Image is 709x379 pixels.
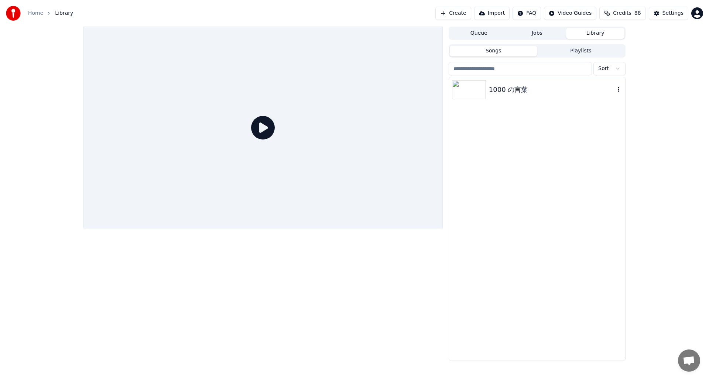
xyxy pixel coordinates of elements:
[598,65,609,72] span: Sort
[662,10,684,17] div: Settings
[634,10,641,17] span: 88
[474,7,510,20] button: Import
[489,85,615,95] div: 1000 の言葉
[28,10,73,17] nav: breadcrumb
[450,46,537,56] button: Songs
[613,10,631,17] span: Credits
[513,7,541,20] button: FAQ
[599,7,645,20] button: Credits88
[649,7,688,20] button: Settings
[6,6,21,21] img: youka
[450,28,508,39] button: Queue
[566,28,624,39] button: Library
[55,10,73,17] span: Library
[544,7,596,20] button: Video Guides
[435,7,471,20] button: Create
[508,28,566,39] button: Jobs
[28,10,43,17] a: Home
[678,349,700,372] a: Open chat
[537,46,624,56] button: Playlists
